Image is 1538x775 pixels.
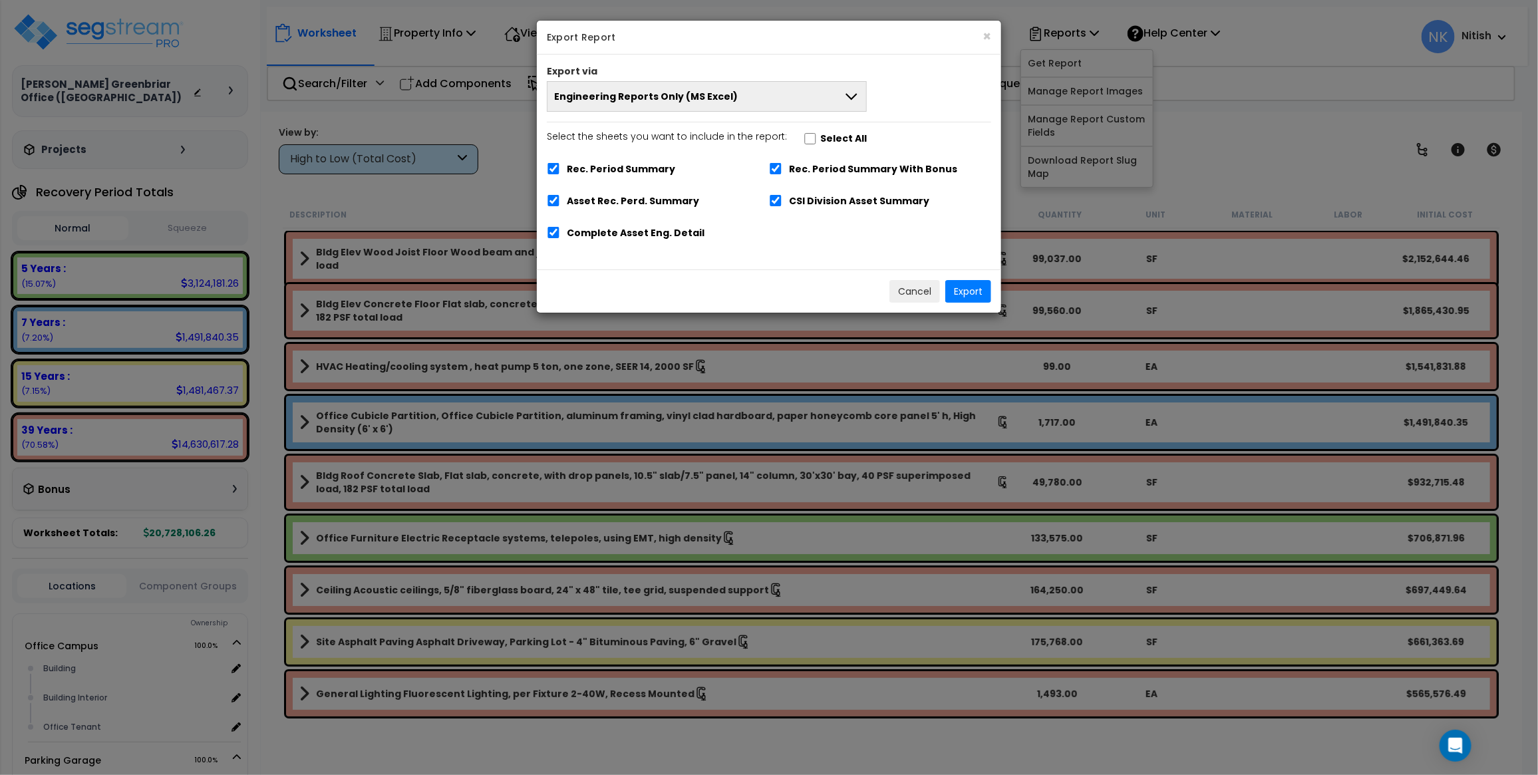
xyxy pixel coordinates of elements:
[567,162,675,177] label: Rec. Period Summary
[567,226,704,241] label: Complete Asset Eng. Detail
[945,280,991,303] button: Export
[820,131,867,146] label: Select All
[789,162,957,177] label: Rec. Period Summary With Bonus
[547,31,991,44] h5: Export Report
[1440,730,1471,762] div: Open Intercom Messenger
[547,129,787,145] p: Select the sheets you want to include in the report:
[547,65,597,78] label: Export via
[983,29,991,43] button: ×
[547,81,867,112] button: Engineering Reports Only (MS Excel)
[554,90,738,103] span: Engineering Reports Only (MS Excel)
[889,280,940,303] button: Cancel
[789,194,929,209] label: CSI Division Asset Summary
[567,194,699,209] label: Asset Rec. Perd. Summary
[804,133,817,144] input: Select the sheets you want to include in the report:Select All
